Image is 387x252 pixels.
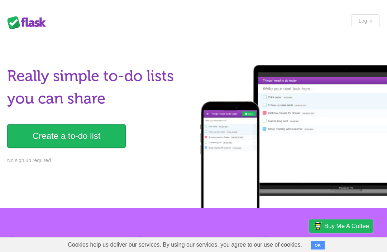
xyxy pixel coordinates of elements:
[324,220,369,232] span: Buy me a coffee
[7,124,126,148] a: Create a to-do list
[313,220,322,232] img: Buy me a coffee
[351,14,380,27] a: Log in
[61,238,309,252] span: Cookies help us deliver our services. By using our services, you agree to our use of cookies.
[261,237,380,246] h2: Access from any device.
[7,16,50,29] div: Flask Lists
[7,237,126,246] h2: No sign up. Nothing to install.
[309,219,373,233] a: Buy me a coffee
[134,237,253,246] h2: Share lists with ease.
[7,157,190,164] p: No sign up required
[7,65,190,110] h1: Really simple to-do lists you can share
[311,241,325,249] button: OK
